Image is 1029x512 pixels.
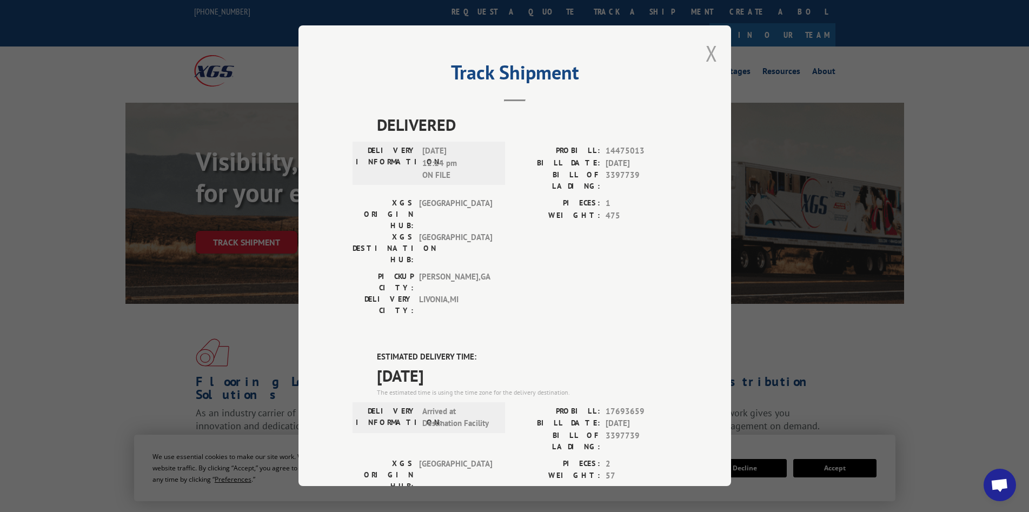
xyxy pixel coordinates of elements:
label: DELIVERY INFORMATION: [356,145,417,182]
label: PIECES: [515,197,600,210]
label: PICKUP CITY: [353,271,414,294]
span: 3397739 [606,169,677,192]
label: DELIVERY INFORMATION: [356,405,417,430]
span: [DATE] [606,157,677,170]
span: [GEOGRAPHIC_DATA] [419,458,492,492]
label: BILL OF LADING: [515,430,600,453]
label: WEIGHT: [515,470,600,482]
span: 14475013 [606,145,677,157]
span: 475 [606,210,677,222]
label: PIECES: [515,458,600,470]
span: [DATE] [606,417,677,430]
span: [DATE] 12:14 pm ON FILE [422,145,495,182]
div: Open chat [984,469,1016,501]
label: XGS ORIGIN HUB: [353,458,414,492]
label: BILL OF LADING: [515,169,600,192]
h2: Track Shipment [353,65,677,85]
span: [GEOGRAPHIC_DATA] [419,231,492,265]
div: The estimated time is using the time zone for the delivery destination. [377,388,677,397]
label: BILL DATE: [515,417,600,430]
label: PROBILL: [515,145,600,157]
span: [PERSON_NAME] , GA [419,271,492,294]
label: WEIGHT: [515,210,600,222]
label: DELIVERY CITY: [353,294,414,316]
span: 3397739 [606,430,677,453]
label: BILL DATE: [515,157,600,170]
span: 2 [606,458,677,470]
label: PROBILL: [515,405,600,418]
button: Close modal [706,39,718,68]
label: ESTIMATED DELIVERY TIME: [377,351,677,363]
span: [GEOGRAPHIC_DATA] [419,197,492,231]
label: XGS DESTINATION HUB: [353,231,414,265]
span: 1 [606,197,677,210]
label: XGS ORIGIN HUB: [353,197,414,231]
span: DELIVERED [377,112,677,137]
span: [DATE] [377,363,677,388]
span: 57 [606,470,677,482]
span: LIVONIA , MI [419,294,492,316]
span: Arrived at Destination Facility [422,405,495,430]
span: 17693659 [606,405,677,418]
